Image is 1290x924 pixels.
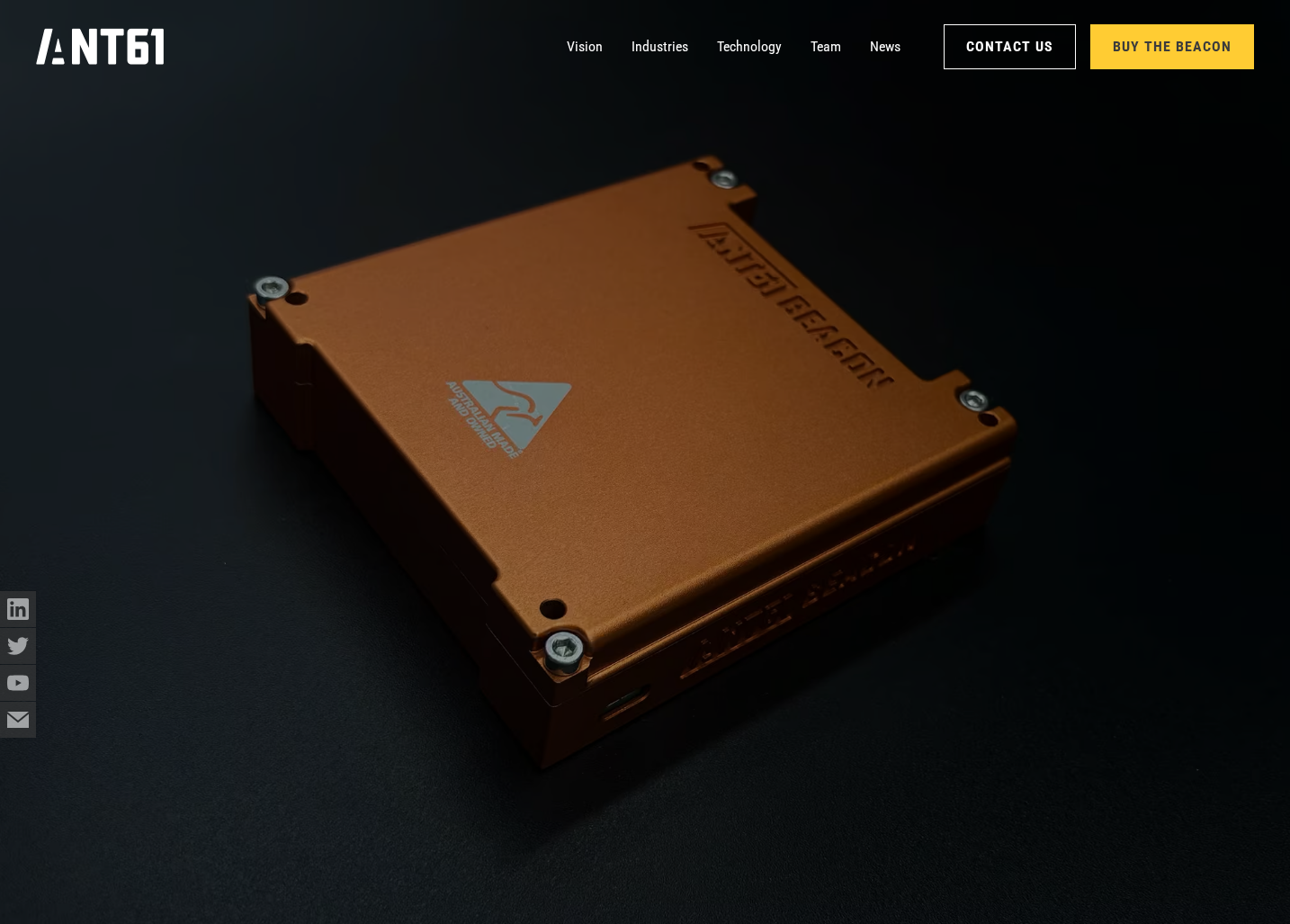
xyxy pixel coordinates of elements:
[567,29,603,65] a: Vision
[1090,24,1254,69] a: Buy the Beacon
[36,22,164,70] a: home
[944,24,1076,69] a: Contact Us
[632,29,688,65] a: Industries
[811,29,841,65] a: Team
[870,29,900,65] a: News
[717,29,782,65] a: Technology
